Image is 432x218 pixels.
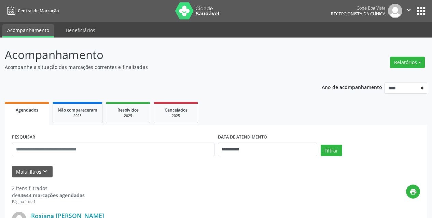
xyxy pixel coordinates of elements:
div: 2025 [58,113,97,118]
div: 2025 [159,113,193,118]
div: Cope Boa Vista [331,5,386,11]
p: Acompanhe a situação das marcações correntes e finalizadas [5,63,301,71]
button: apps [415,5,427,17]
label: PESQUISAR [12,132,35,143]
a: Central de Marcação [5,5,59,16]
span: Central de Marcação [18,8,59,14]
div: 2 itens filtrados [12,185,85,192]
span: Não compareceram [58,107,97,113]
button: print [406,185,420,199]
label: DATA DE ATENDIMENTO [218,132,267,143]
button:  [402,4,415,18]
p: Acompanhamento [5,46,301,63]
a: Acompanhamento [2,24,54,38]
i: keyboard_arrow_down [41,168,49,175]
button: Relatórios [390,57,425,68]
i: print [409,188,417,195]
div: 2025 [111,113,145,118]
div: Página 1 de 1 [12,199,85,205]
div: de [12,192,85,199]
span: Agendados [16,107,38,113]
span: Cancelados [165,107,187,113]
button: Mais filtroskeyboard_arrow_down [12,166,53,178]
i:  [405,6,413,14]
p: Ano de acompanhamento [322,83,382,91]
span: Resolvidos [117,107,139,113]
img: img [388,4,402,18]
button: Filtrar [321,145,342,156]
a: Beneficiários [61,24,100,36]
strong: 34644 marcações agendadas [18,192,85,199]
span: Recepcionista da clínica [331,11,386,17]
